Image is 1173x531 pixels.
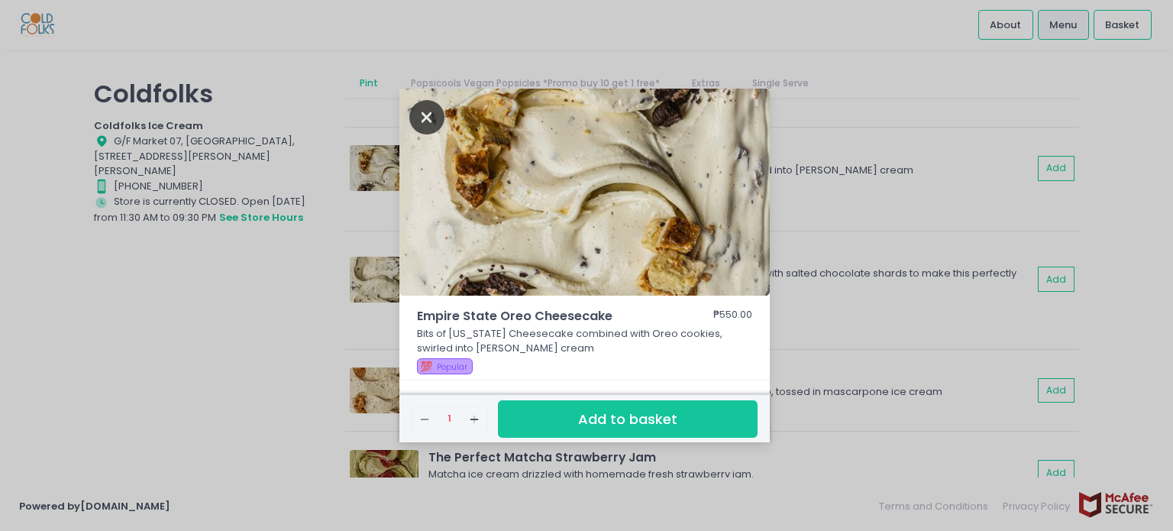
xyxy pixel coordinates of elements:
[399,89,770,296] img: Empire State Oreo Cheesecake
[417,307,669,325] span: Empire State Oreo Cheesecake
[437,361,467,373] span: Popular
[713,307,752,325] div: ₱550.00
[498,400,758,438] button: Add to basket
[409,108,444,124] button: Close
[420,359,432,374] span: 💯
[417,326,753,356] p: Bits of [US_STATE] Cheesecake combined with Oreo cookies, swirled into [PERSON_NAME] cream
